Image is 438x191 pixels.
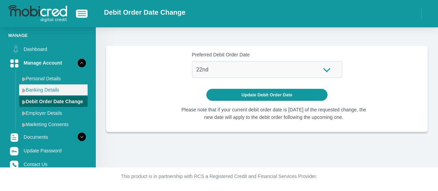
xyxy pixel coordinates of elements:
[8,158,88,171] a: Contact Us
[192,51,342,58] label: Preferred Debit Order Date
[8,5,67,22] img: logo-mobicred.svg
[8,131,88,144] a: Documents
[19,73,88,84] a: Personal Details
[19,119,88,130] a: Marketing Consents
[22,123,26,127] img: menu arrow
[179,106,369,121] li: Please note that if your current debit order date is [DATE] of the requested change, the new date...
[104,8,185,16] h2: Debit Order Date Change
[19,84,88,95] a: Banking Details
[8,43,88,56] a: Dashboard
[22,100,26,104] img: menu arrow
[22,111,26,115] img: menu arrow
[8,56,88,69] a: Manage Account
[29,173,409,180] p: This product is in partnership with RCS a Registered Credit and Financial Services Provider.
[22,77,26,81] img: menu arrow
[8,32,88,39] li: Manage
[19,96,88,107] a: Debit Order Date Change
[22,88,26,93] img: menu arrow
[8,144,88,157] a: Update Password
[19,108,88,119] a: Employer Details
[206,89,328,101] button: Update Debit Order Date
